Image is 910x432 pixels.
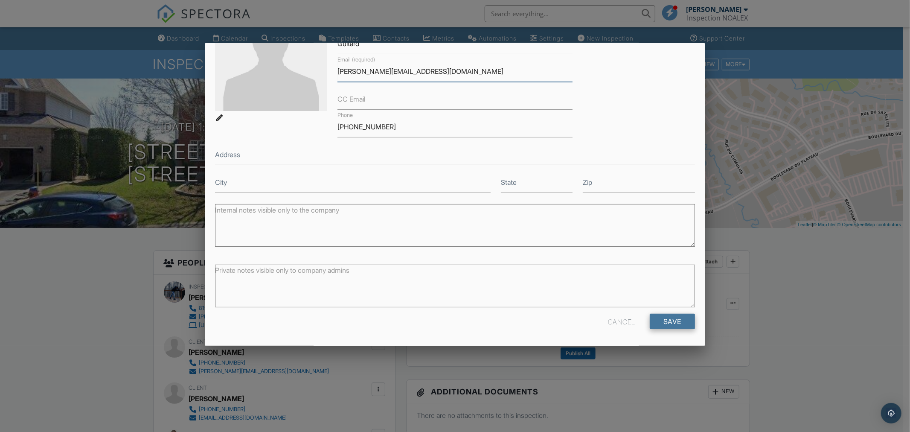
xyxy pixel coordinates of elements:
[337,111,353,119] label: Phone
[215,150,240,159] label: Address
[337,56,375,64] label: Email (required)
[215,205,339,215] label: Internal notes visible only to the company
[501,178,517,187] label: State
[650,314,695,329] input: Save
[583,178,592,187] label: Zip
[215,178,227,187] label: City
[881,403,901,423] div: Open Intercom Messenger
[337,94,365,104] label: CC Email
[215,266,349,275] label: Private notes visible only to company admins
[608,314,635,329] div: Cancel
